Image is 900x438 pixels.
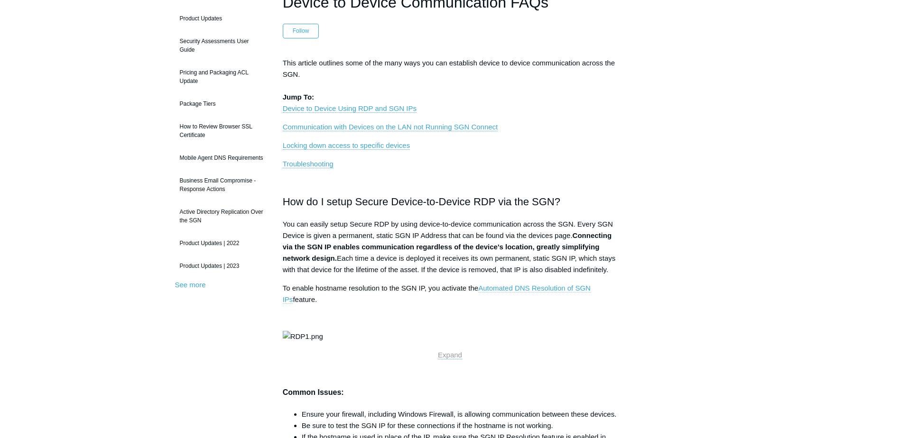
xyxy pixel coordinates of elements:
[175,281,206,289] a: See more
[283,24,319,38] button: Follow Article
[175,172,269,198] a: Business Email Compromise - Response Actions
[175,9,269,27] a: Product Updates
[283,160,334,168] a: Troubleshooting
[175,149,269,167] a: Mobile Agent DNS Requirements
[175,95,269,113] a: Package Tiers
[438,351,462,359] a: Expand
[175,203,269,229] a: Active Directory Replication Over the SGN
[283,331,323,342] img: RDP1.png
[283,231,612,262] strong: Connecting via the SGN IP enables communication regardless of the device's location, greatly simp...
[283,283,618,305] p: To enable hostname resolution to the SGN IP, you activate the feature.
[302,420,618,431] li: Be sure to test the SGN IP for these connections if the hostname is not working.
[283,104,417,113] a: Device to Device Using RDP and SGN IPs
[175,234,269,252] a: Product Updates | 2022
[175,64,269,90] a: Pricing and Packaging ACL Update
[283,93,314,101] strong: Jump To:
[175,118,269,144] a: How to Review Browser SSL Certificate
[175,32,269,59] a: Security Assessments User Guide
[283,177,618,210] h2: How do I setup Secure Device-to-Device RDP via the SGN?
[175,257,269,275] a: Product Updates | 2023
[283,123,498,131] a: Communication with Devices on the LAN not Running SGN Connect
[302,409,618,420] li: Ensure your firewall, including Windows Firewall, is allowing communication between these devices.
[283,219,618,275] p: You can easily setup Secure RDP by using device-to-device communication across the SGN. Every SGN...
[283,141,410,150] a: Locking down access to specific devices
[283,388,344,396] strong: Common Issues:
[283,57,618,114] p: This article outlines some of the many ways you can establish device to device communication acro...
